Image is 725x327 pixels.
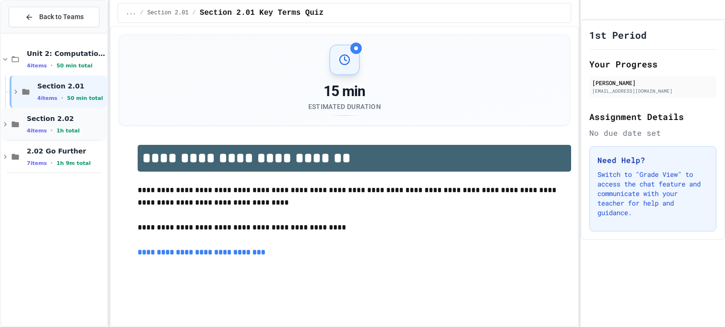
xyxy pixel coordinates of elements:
button: Back to Teams [9,7,99,27]
span: • [51,62,53,69]
p: Switch to "Grade View" to access the chat feature and communicate with your teacher for help and ... [597,170,708,218]
span: • [61,94,63,102]
div: 15 min [308,83,381,100]
h2: Your Progress [589,57,716,71]
span: Section 2.01 [37,82,105,90]
div: No due date set [589,127,716,139]
span: 50 min total [56,63,92,69]
span: Section 2.02 [27,114,105,123]
span: • [51,127,53,134]
span: Unit 2: Computational Artifacts [27,49,105,58]
div: [EMAIL_ADDRESS][DOMAIN_NAME] [592,87,714,95]
span: Section 2.01 Key Terms Quiz [200,7,324,19]
span: 1h total [56,128,80,134]
div: Estimated Duration [308,102,381,111]
span: • [51,159,53,167]
span: 1h 9m total [56,160,91,166]
span: 4 items [27,128,47,134]
span: 2.02 Go Further [27,147,105,155]
span: / [193,9,196,17]
span: Section 2.01 [147,9,188,17]
h1: 1st Period [589,28,647,42]
span: 4 items [37,95,57,101]
span: 50 min total [67,95,103,101]
span: 7 items [27,160,47,166]
span: / [140,9,143,17]
span: Back to Teams [39,12,84,22]
h2: Assignment Details [589,110,716,123]
span: 4 items [27,63,47,69]
span: ... [126,9,136,17]
h3: Need Help? [597,154,708,166]
div: [PERSON_NAME] [592,78,714,87]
